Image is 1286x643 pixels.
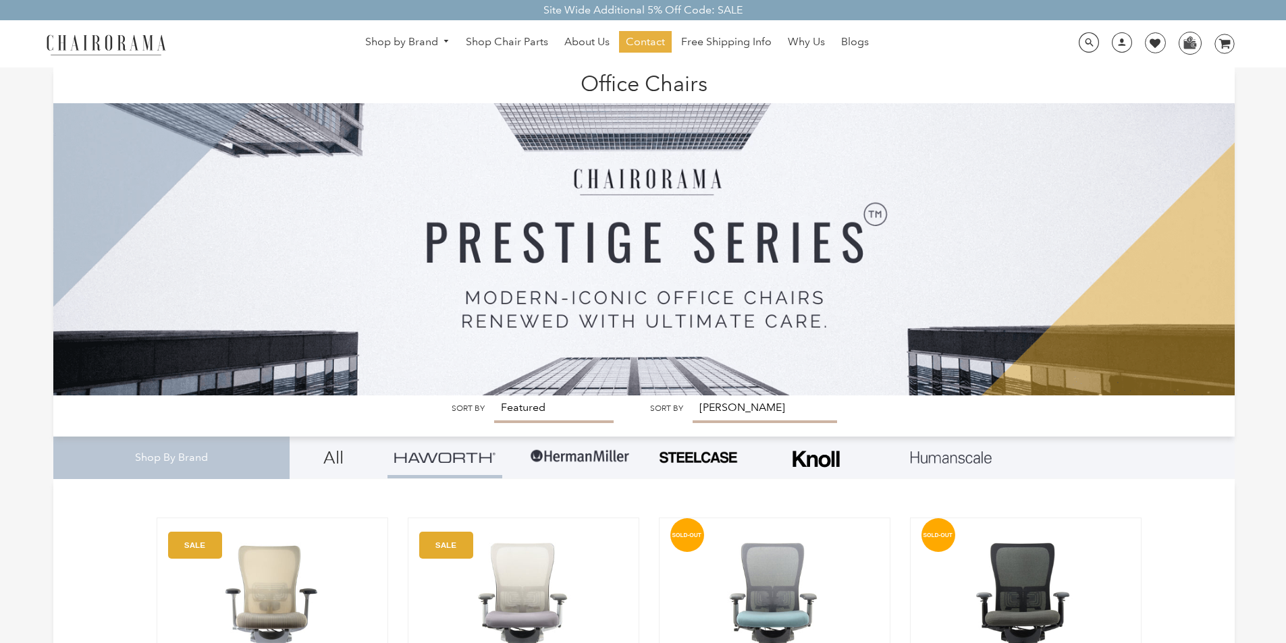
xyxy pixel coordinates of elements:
a: Why Us [781,31,832,53]
span: About Us [564,35,610,49]
span: Free Shipping Info [681,35,772,49]
text: SOLD-OUT [923,531,953,538]
nav: DesktopNavigation [231,31,1003,56]
div: Shop By Brand [53,437,290,479]
img: Layer_1_1.png [911,451,992,464]
a: About Us [558,31,616,53]
a: Free Shipping Info [674,31,778,53]
text: SALE [435,540,456,549]
text: SOLD-OUT [672,531,701,538]
img: Group-1.png [529,437,631,477]
span: Contact [626,35,665,49]
img: Group_4be16a4b-c81a-4a6e-a540-764d0a8faf6e.png [394,452,495,462]
img: Frame_4.png [789,442,843,476]
span: Shop Chair Parts [466,35,548,49]
a: All [300,437,367,478]
label: Sort by [452,403,485,414]
span: Why Us [788,35,825,49]
a: Contact [619,31,672,53]
img: chairorama [38,32,173,56]
a: Shop Chair Parts [459,31,555,53]
img: PHOTO-2024-07-09-00-53-10-removebg-preview.png [658,450,739,465]
a: Blogs [834,31,876,53]
text: SALE [184,540,205,549]
span: Blogs [841,35,869,49]
img: WhatsApp_Image_2024-07-12_at_16.23.01.webp [1179,32,1200,53]
label: Sort by [650,403,683,414]
a: Shop by Brand [358,32,457,53]
h1: Office Chairs [67,67,1221,96]
img: Office Chairs [53,67,1235,395]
